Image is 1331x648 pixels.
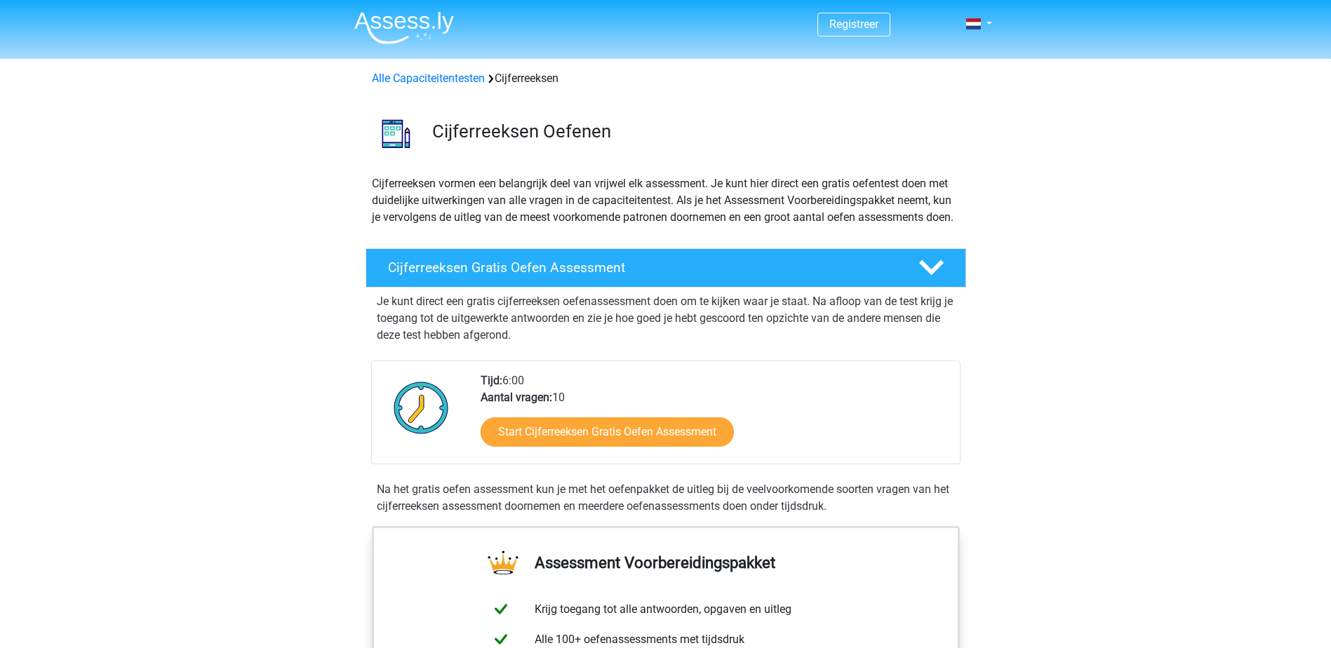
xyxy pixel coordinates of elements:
[386,372,457,443] img: Klok
[470,372,959,464] div: 6:00 10
[432,121,955,142] h3: Cijferreeksen Oefenen
[481,417,734,447] a: Start Cijferreeksen Gratis Oefen Assessment
[366,70,965,87] div: Cijferreeksen
[371,481,961,515] div: Na het gratis oefen assessment kun je met het oefenpakket de uitleg bij de veelvoorkomende soorte...
[372,72,485,85] a: Alle Capaciteitentesten
[360,248,972,288] a: Cijferreeksen Gratis Oefen Assessment
[481,374,502,387] b: Tijd:
[377,293,955,344] p: Je kunt direct een gratis cijferreeksen oefenassessment doen om te kijken waar je staat. Na afloo...
[481,391,552,404] b: Aantal vragen:
[388,259,896,276] h4: Cijferreeksen Gratis Oefen Assessment
[354,11,454,44] img: Assessly
[829,18,878,31] a: Registreer
[366,104,426,163] img: cijferreeksen
[372,175,960,226] p: Cijferreeksen vormen een belangrijk deel van vrijwel elk assessment. Je kunt hier direct een grat...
